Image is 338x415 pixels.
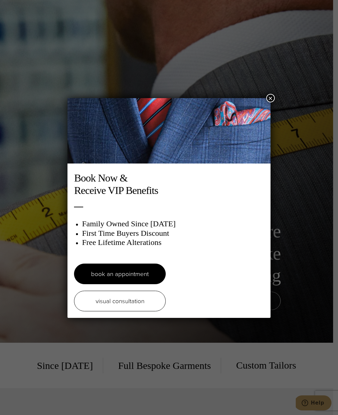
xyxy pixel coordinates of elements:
[74,291,166,311] a: visual consultation
[74,264,166,284] a: book an appointment
[82,229,264,238] h3: First Time Buyers Discount
[82,238,264,247] h3: Free Lifetime Alterations
[82,219,264,229] h3: Family Owned Since [DATE]
[15,5,28,10] span: Help
[266,94,275,102] button: Close
[74,172,264,197] h2: Book Now & Receive VIP Benefits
